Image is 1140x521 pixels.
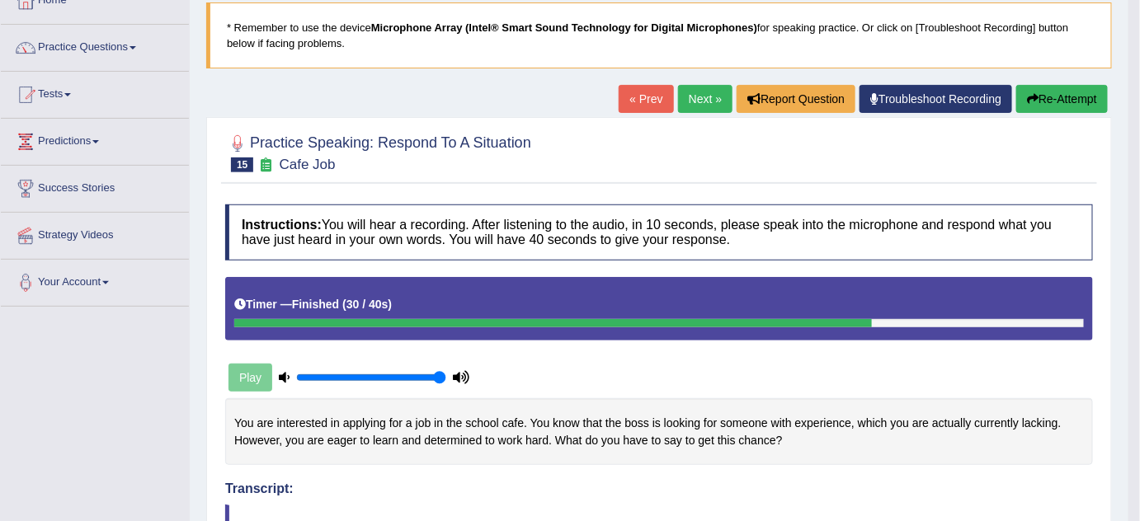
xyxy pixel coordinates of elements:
h4: You will hear a recording. After listening to the audio, in 10 seconds, please speak into the mic... [225,204,1093,260]
small: Exam occurring question [257,157,275,173]
button: Re-Attempt [1016,85,1108,113]
h2: Practice Speaking: Respond To A Situation [225,131,531,172]
b: Instructions: [242,218,322,232]
a: Next » [678,85,733,113]
b: ( [342,298,346,311]
button: Report Question [737,85,855,113]
a: Your Account [1,260,189,301]
a: Troubleshoot Recording [860,85,1012,113]
a: « Prev [619,85,673,113]
span: 15 [231,157,253,172]
blockquote: * Remember to use the device for speaking practice. Or click on [Troubleshoot Recording] button b... [206,2,1112,68]
b: Finished [292,298,340,311]
a: Practice Questions [1,25,189,66]
b: 30 / 40s [346,298,389,311]
b: ) [389,298,393,311]
a: Predictions [1,119,189,160]
b: Microphone Array (Intel® Smart Sound Technology for Digital Microphones) [371,21,757,34]
div: You are interested in applying for a job in the school cafe. You know that the boss is looking fo... [225,398,1093,465]
h5: Timer — [234,298,392,311]
a: Strategy Videos [1,213,189,254]
small: Cafe Job [280,157,336,172]
a: Tests [1,72,189,113]
a: Success Stories [1,166,189,207]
